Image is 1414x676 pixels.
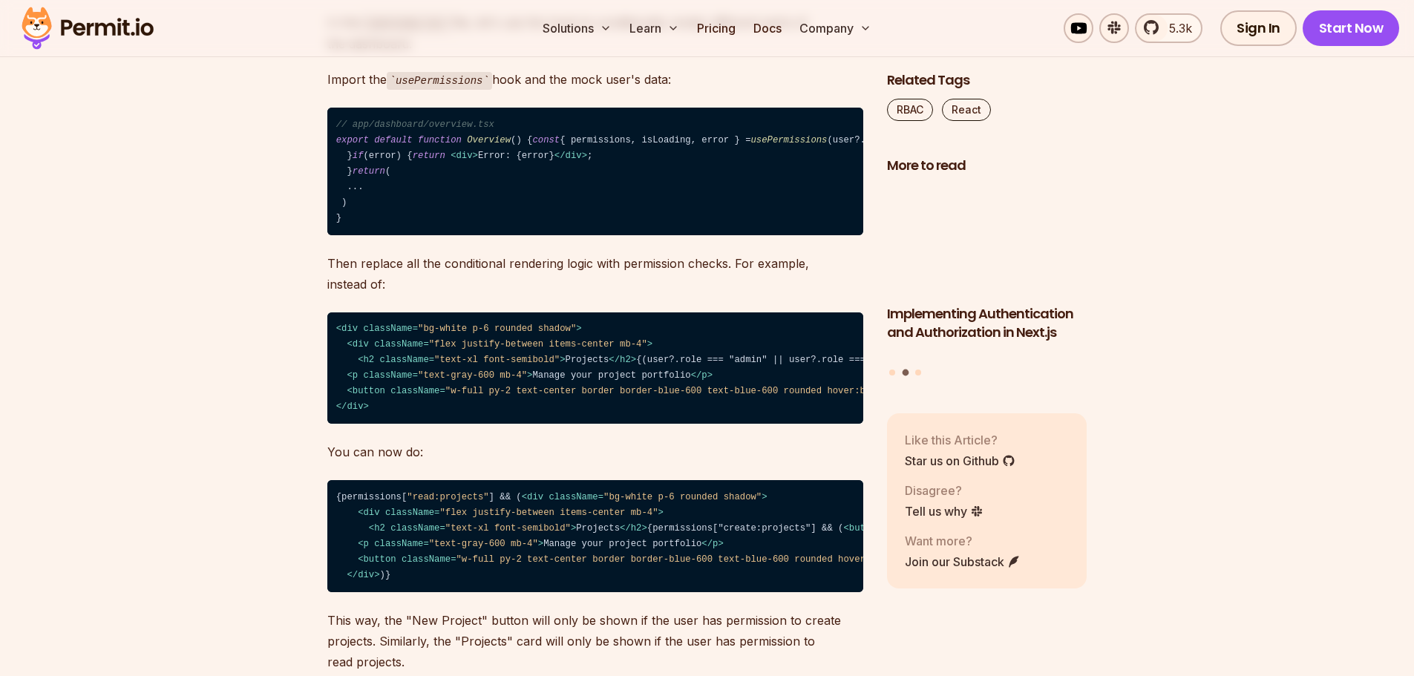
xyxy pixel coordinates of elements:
[418,370,527,381] span: "text-gray-600 mb-4"
[887,305,1087,342] h3: Implementing Authentication and Authorization in Next.js
[358,508,664,518] span: < = >
[905,553,1021,571] a: Join our Substack
[566,151,582,161] span: div
[620,523,647,534] span: </ >
[364,539,369,549] span: p
[341,324,358,334] span: div
[327,253,863,295] p: Then replace all the conditional rendering logic with permission checks. For example, instead of:
[905,502,983,520] a: Tell us why
[413,151,445,161] span: return
[429,339,647,350] span: "flex justify-between items-center mb-4"
[353,386,385,396] span: button
[537,13,618,43] button: Solutions
[358,570,374,580] span: div
[364,370,413,381] span: className
[402,554,451,565] span: className
[358,539,543,549] span: < = >
[327,69,863,91] p: Import the hook and the mock user's data:
[369,523,576,534] span: < = >
[434,355,560,365] span: "text-xl font-semibold"
[522,492,767,502] span: < = >
[451,151,587,161] span: Error: {error}
[418,324,576,334] span: "bg-white p-6 rounded shadow"
[364,355,375,365] span: h2
[905,452,1015,470] a: Star us on Github
[713,539,718,549] span: p
[691,13,742,43] a: Pricing
[364,324,413,334] span: className
[631,523,642,534] span: h2
[374,135,412,145] span: default
[887,184,1087,297] img: Implementing Authentication and Authorization in Next.js
[327,610,863,672] p: This way, the "New Project" button will only be shown if the user has permission to create projec...
[347,339,652,350] span: < = >
[701,370,707,381] span: p
[887,157,1087,175] h2: More to read
[347,386,925,396] span: < = >
[451,151,478,161] span: < >
[887,184,1087,361] li: 2 of 3
[364,554,396,565] span: button
[1160,19,1192,37] span: 5.3k
[390,386,439,396] span: className
[374,539,423,549] span: className
[456,554,932,565] span: "w-full py-2 text-center border border-blue-600 text-blue-600 rounded hover:bg-blue-50"
[353,339,369,350] span: div
[609,355,636,365] span: </ >
[336,401,369,412] span: </ >
[374,523,385,534] span: h2
[380,355,429,365] span: className
[445,386,920,396] span: "w-full py-2 text-center border border-blue-600 text-blue-600 rounded hover:bg-blue-50"
[887,184,1087,378] div: Posts
[554,151,587,161] span: </ >
[456,151,473,161] span: div
[429,539,538,549] span: "text-gray-600 mb-4"
[902,370,909,376] button: Go to slide 2
[353,151,364,161] span: if
[603,492,762,502] span: "bg-white p-6 rounded shadow"
[358,554,936,565] span: < = >
[336,135,369,145] span: export
[620,355,631,365] span: h2
[527,492,543,502] span: div
[532,135,560,145] span: const
[364,508,380,518] span: div
[887,184,1087,361] a: Implementing Authentication and Authorization in Next.jsImplementing Authentication and Authoriza...
[915,370,921,375] button: Go to slide 3
[905,431,1015,449] p: Like this Article?
[747,13,788,43] a: Docs
[347,401,363,412] span: div
[887,99,933,121] a: RBAC
[942,99,991,121] a: React
[327,312,863,424] code: Projects {(user?.role === "admin" || user?.role === "project_manager") && ( New Project )} Manage...
[390,523,439,534] span: className
[353,370,358,381] span: p
[843,523,1318,534] span: < = >
[793,13,877,43] button: Company
[905,482,983,499] p: Disagree?
[849,523,882,534] span: button
[347,370,532,381] span: < = >
[887,71,1087,90] h2: Related Tags
[905,532,1021,550] p: Want more?
[327,442,863,462] p: You can now do:
[701,539,723,549] span: </ >
[467,135,511,145] span: Overview
[387,72,492,90] code: usePermissions
[439,508,658,518] span: "flex justify-between items-center mb-4"
[889,370,895,375] button: Go to slide 1
[445,523,571,534] span: "text-xl font-semibold"
[1303,10,1400,46] a: Start Now
[347,570,379,580] span: </ >
[336,119,494,130] span: // app/dashboard/overview.tsx
[549,492,598,502] span: className
[327,480,863,592] code: {permissions[ ] && ( )}
[336,324,582,334] span: < = >
[418,135,462,145] span: function
[385,508,434,518] span: className
[374,339,423,350] span: className
[353,166,385,177] span: return
[1220,10,1297,46] a: Sign In
[751,135,828,145] span: usePermissions
[407,492,488,502] span: "read:projects"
